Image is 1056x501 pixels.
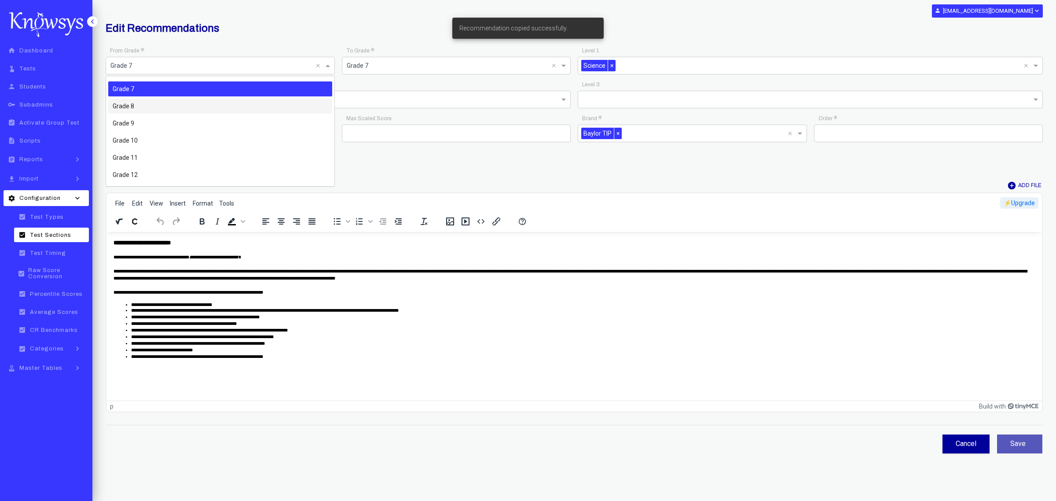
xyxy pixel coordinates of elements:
[225,215,247,228] div: Background color Black
[194,215,209,228] button: Bold
[788,128,796,139] span: Clear all
[6,156,17,163] i: assignment
[489,215,504,228] button: Insert/edit link
[1007,181,1016,190] i: add_circle
[28,267,86,280] span: Raw Score Conversion
[113,137,138,144] span: Grade 10
[19,120,80,126] span: Activate Group Test
[1024,60,1031,71] span: Clear all
[19,195,61,201] span: Configuration
[115,200,125,207] span: File
[30,214,64,220] span: Test Types
[71,155,84,164] i: keyboard_arrow_right
[19,138,41,144] span: Scripts
[6,47,17,54] i: home
[71,344,84,353] i: keyboard_arrow_right
[6,365,17,372] i: approval
[6,195,17,202] i: settings
[552,60,559,71] span: Clear all
[30,309,78,315] span: Average Scores
[375,215,390,228] button: Decrease indent
[150,200,163,207] span: View
[346,115,392,122] app-required-indication: Max Scaled Score
[71,174,84,183] i: keyboard_arrow_right
[19,365,62,371] span: Master Tables
[17,231,28,239] i: check_box
[30,232,71,238] span: Test Sections
[459,24,568,33] span: Recommendation copied successfully.
[88,17,97,26] i: keyboard_arrow_left
[581,60,608,71] span: Science
[113,103,134,110] span: Grade 8
[106,76,335,187] ng-dropdown-panel: Options list
[353,215,375,228] div: Numbered list
[210,215,225,228] button: Italic
[114,181,169,188] app-required-indication: Recommendation
[113,120,134,127] span: Grade 9
[935,7,941,14] i: person
[608,60,616,71] span: ×
[71,364,84,372] i: keyboard_arrow_right
[113,85,134,92] span: Grade 7
[6,65,17,72] i: touch_app
[417,215,432,228] button: Clear formatting
[391,215,406,228] button: Increase indent
[1000,197,1038,209] a: ⚡️Upgrade
[17,326,28,334] i: check_box
[6,83,17,90] i: person
[113,171,138,178] span: Grade 12
[30,346,64,352] span: Categories
[473,215,488,228] button: Source code
[169,215,183,228] button: Redo
[943,7,1033,14] b: [EMAIL_ADDRESS][DOMAIN_NAME]
[19,48,53,54] span: Dashboard
[17,249,28,257] i: check_box
[113,154,138,161] span: Grade 11
[219,200,234,207] span: Tools
[17,290,28,298] i: check_box
[112,215,127,228] button: Insert a math equation - MathType
[6,101,17,108] i: key
[30,327,78,333] span: CR Benchmarks
[581,128,614,139] span: Baylor TIP
[979,403,1038,410] a: Build with TinyMCE
[71,194,84,203] i: keyboard_arrow_down
[170,200,186,207] span: Insert
[6,175,17,183] i: file_download
[614,128,622,139] span: ×
[582,115,601,122] app-required-indication: Brand
[153,215,168,228] button: Undo
[515,215,530,228] button: Help
[17,270,26,277] i: check_box
[17,213,28,221] i: check_box
[6,137,17,144] i: description
[304,215,319,228] button: Justify
[30,250,66,256] span: Test Timing
[106,232,1042,401] iframe: Rich Text Area
[1033,7,1040,15] i: expand_more
[818,115,837,122] app-required-indication: Order
[316,60,323,71] span: Clear all
[443,215,458,228] button: Insert/edit image
[132,200,143,207] span: Edit
[274,215,289,228] button: Align center
[258,215,273,228] button: Align left
[346,48,374,54] app-required-indication: To Grade
[6,119,17,126] i: assignment_turned_in
[17,308,28,316] i: check_box
[19,66,36,72] span: Tests
[106,22,726,34] h2: Edit Recommendations
[19,102,53,108] span: Subadmins
[19,84,46,90] span: Students
[942,435,990,453] button: Cancel
[193,200,213,207] span: Format
[110,403,114,410] div: p
[19,176,39,182] span: Import
[330,215,352,228] div: Bullet list
[110,48,144,54] app-required-indication: From Grade
[458,215,473,228] button: Insert/edit media
[17,345,28,353] i: check_box
[19,156,43,162] span: Reports
[1006,181,1042,190] button: add_circleAdd File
